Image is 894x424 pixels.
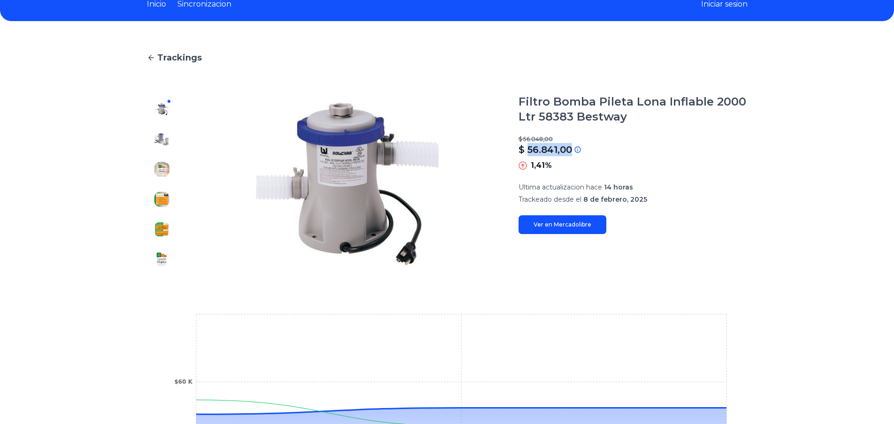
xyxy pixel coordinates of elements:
[583,195,647,204] span: 8 de febrero, 2025
[154,252,169,267] img: Filtro Bomba Pileta Lona Inflable 2000 Ltr 58383 Bestway
[154,192,169,207] img: Filtro Bomba Pileta Lona Inflable 2000 Ltr 58383 Bestway
[154,132,169,147] img: Filtro Bomba Pileta Lona Inflable 2000 Ltr 58383 Bestway
[157,51,202,64] span: Trackings
[174,379,192,385] tspan: $60 K
[604,183,633,191] span: 14 horas
[147,51,748,64] a: Trackings
[519,143,572,156] p: $ 56.841,00
[154,102,169,117] img: Filtro Bomba Pileta Lona Inflable 2000 Ltr 58383 Bestway
[519,183,602,191] span: Ultima actualizacion hace
[519,94,748,124] h1: Filtro Bomba Pileta Lona Inflable 2000 Ltr 58383 Bestway
[519,215,606,234] a: Ver en Mercadolibre
[154,222,169,237] img: Filtro Bomba Pileta Lona Inflable 2000 Ltr 58383 Bestway
[154,162,169,177] img: Filtro Bomba Pileta Lona Inflable 2000 Ltr 58383 Bestway
[519,195,581,204] span: Trackeado desde el
[519,136,748,143] p: $ 56.048,00
[531,160,552,171] p: 1,41%
[196,94,500,274] img: Filtro Bomba Pileta Lona Inflable 2000 Ltr 58383 Bestway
